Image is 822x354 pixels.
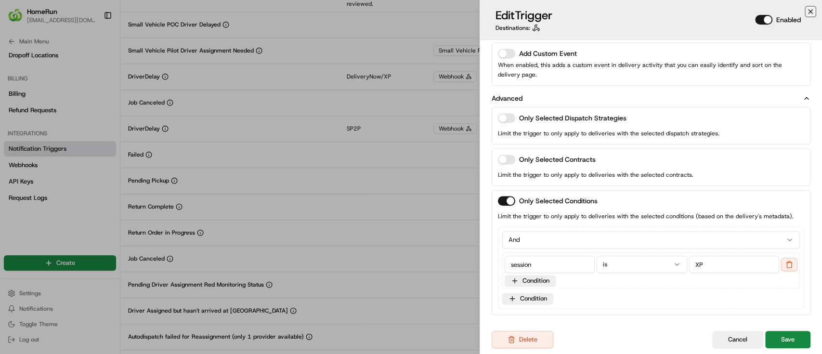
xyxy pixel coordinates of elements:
button: Condition [505,275,556,287]
button: Save [765,331,810,348]
label: Add Custom Event [519,50,577,57]
label: Enabled [776,15,801,25]
p: Limit the trigger to only apply to deliveries with the selected dispatch strategies. [498,129,804,138]
h3: Edit Trigger [496,8,552,23]
p: Limit the trigger to only apply to deliveries with the selected contracts. [498,170,804,180]
button: Delete [492,331,553,348]
button: Advanced [492,93,810,103]
label: Only Selected Contracts [519,156,596,163]
label: Only Selected Dispatch Strategies [519,115,626,121]
button: Condition [502,293,553,304]
label: Only Selected Conditions [519,197,598,204]
div: Destinations: [496,24,552,32]
p: Limit the trigger to only apply to deliveries with the selected conditions (based on the delivery... [498,211,804,221]
input: Enter key [505,256,595,273]
p: Advanced [492,93,522,103]
p: When enabled, this adds a custom event in delivery activity that you can easily identify and sort... [498,60,804,79]
input: Enter value [689,256,779,273]
button: Cancel [712,331,763,348]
